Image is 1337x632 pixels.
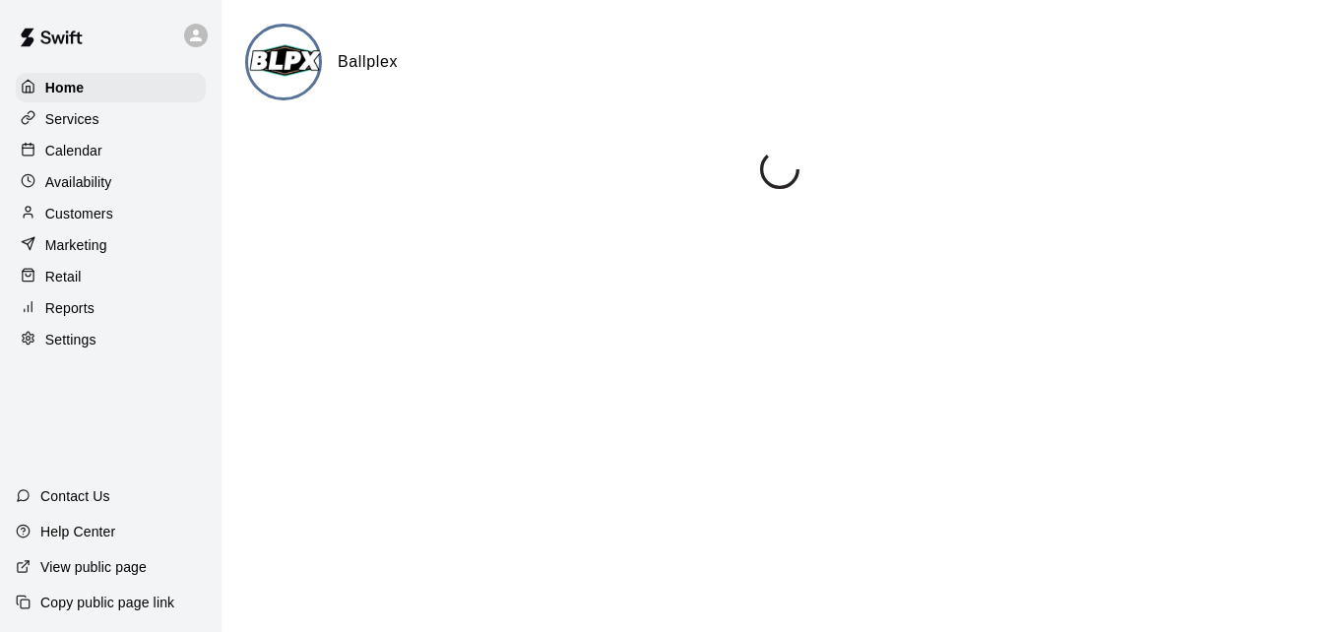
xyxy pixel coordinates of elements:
[45,141,102,160] p: Calendar
[40,593,174,612] p: Copy public page link
[16,293,206,323] a: Reports
[45,78,85,97] p: Home
[16,73,206,102] a: Home
[16,104,206,134] a: Services
[45,204,113,223] p: Customers
[16,199,206,228] a: Customers
[45,109,99,129] p: Services
[45,235,107,255] p: Marketing
[45,172,112,192] p: Availability
[338,49,398,75] h6: Ballplex
[248,27,322,100] img: Ballplex logo
[16,325,206,354] a: Settings
[45,330,96,349] p: Settings
[45,267,82,286] p: Retail
[16,167,206,197] a: Availability
[45,298,95,318] p: Reports
[16,262,206,291] a: Retail
[16,230,206,260] a: Marketing
[16,136,206,165] a: Calendar
[40,486,110,506] p: Contact Us
[40,557,147,577] p: View public page
[40,522,115,541] p: Help Center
